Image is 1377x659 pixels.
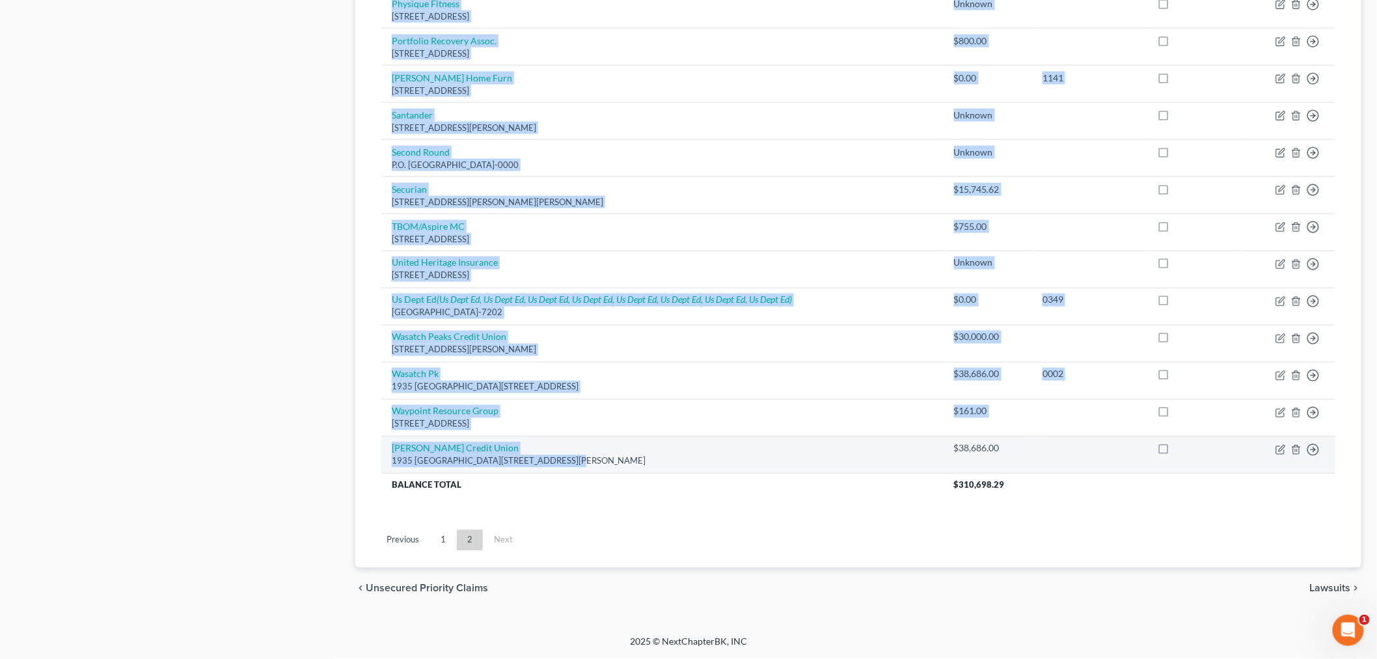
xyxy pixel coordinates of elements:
[954,257,1022,270] div: Unknown
[1043,368,1136,381] div: 0002
[392,196,933,208] div: [STREET_ADDRESS][PERSON_NAME][PERSON_NAME]
[430,530,456,551] a: 1
[954,146,1022,159] div: Unknown
[392,344,933,356] div: [STREET_ADDRESS][PERSON_NAME]
[392,159,933,171] div: P.O. [GEOGRAPHIC_DATA]-0000
[954,331,1022,344] div: $30,000.00
[954,183,1022,196] div: $15,745.62
[954,442,1022,455] div: $38,686.00
[954,294,1022,307] div: $0.00
[437,294,792,305] i: (Us Dept Ed, Us Dept Ed, Us Dept Ed, Us Dept Ed, Us Dept Ed, Us Dept Ed, Us Dept Ed, Us Dept Ed)
[318,636,1059,659] div: 2025 © NextChapterBK, INC
[392,257,498,268] a: United Heritage Insurance
[954,368,1022,381] div: $38,686.00
[366,583,488,594] span: Unsecured Priority Claims
[392,270,933,282] div: [STREET_ADDRESS]
[355,583,488,594] button: chevron_left Unsecured Priority Claims
[1351,583,1361,594] i: chevron_right
[392,369,439,380] a: Wasatch Pk
[457,530,483,551] a: 2
[392,147,450,158] a: Second Round
[392,221,465,232] a: TBOM/Aspire MC
[954,35,1022,48] div: $800.00
[1333,615,1364,646] iframe: Intercom live chat
[392,85,933,97] div: [STREET_ADDRESS]
[1043,72,1136,85] div: 1141
[392,455,933,468] div: 1935 [GEOGRAPHIC_DATA][STREET_ADDRESS][PERSON_NAME]
[392,35,497,46] a: Portfolio Recovery Assoc.
[392,233,933,245] div: [STREET_ADDRESS]
[954,220,1022,233] div: $755.00
[392,48,933,60] div: [STREET_ADDRESS]
[392,381,933,393] div: 1935 [GEOGRAPHIC_DATA][STREET_ADDRESS]
[381,473,944,497] th: Balance Total
[1310,583,1351,594] span: Lawsuits
[392,294,792,305] a: Us Dept Ed(Us Dept Ed, Us Dept Ed, Us Dept Ed, Us Dept Ed, Us Dept Ed, Us Dept Ed, Us Dept Ed, Us...
[355,583,366,594] i: chevron_left
[392,122,933,134] div: [STREET_ADDRESS][PERSON_NAME]
[392,10,933,23] div: [STREET_ADDRESS]
[392,109,433,120] a: Santander
[392,443,519,454] a: [PERSON_NAME] Credit Union
[392,184,427,195] a: Securian
[1310,583,1361,594] button: Lawsuits chevron_right
[392,72,512,83] a: [PERSON_NAME] Home Furn
[1043,294,1136,307] div: 0349
[1359,615,1370,625] span: 1
[954,480,1005,490] span: $310,698.29
[392,406,498,417] a: Waypoint Resource Group
[392,307,933,319] div: [GEOGRAPHIC_DATA]-7202
[954,405,1022,418] div: $161.00
[954,109,1022,122] div: Unknown
[392,331,506,343] a: Wasatch Peaks Credit Union
[376,530,429,551] a: Previous
[954,72,1022,85] div: $0.00
[392,418,933,430] div: [STREET_ADDRESS]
